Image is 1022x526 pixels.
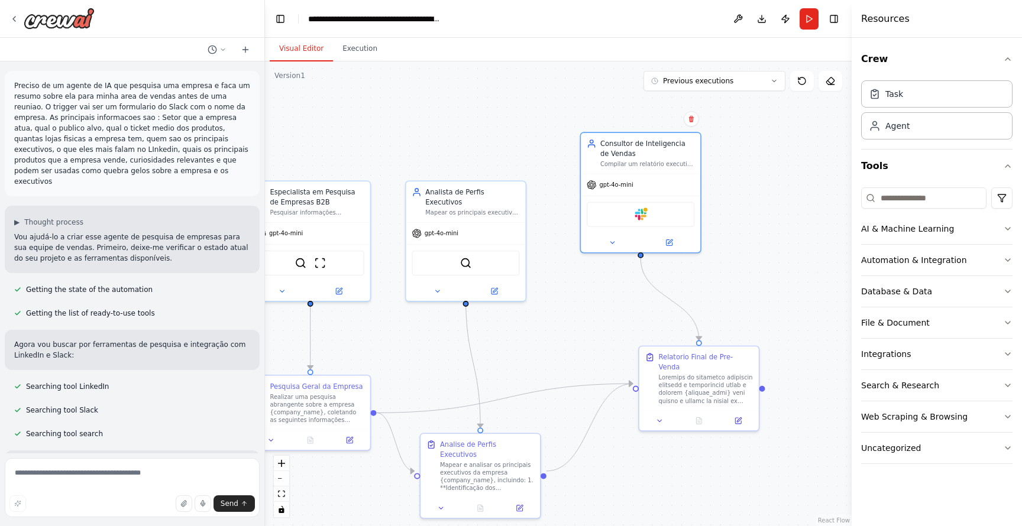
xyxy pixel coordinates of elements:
div: Mapear e analisar os principais executivos da empresa {company_name}, incluindo: 1. **Identificaç... [440,461,534,492]
button: zoom in [274,456,289,471]
img: Slack [635,209,646,220]
button: Tools [861,150,1013,183]
button: Previous executions [643,71,785,91]
div: Agent [885,120,910,132]
span: ▶ [14,217,20,227]
button: Uncategorized [861,433,1013,463]
button: Open in side panel [503,502,536,514]
g: Edge from 7efa0037-fc03-4af2-8bfb-0ba9bd0836ae to 279ba3cd-2d60-4477-a2a4-41fb0007fffa [376,408,414,476]
div: Especialista em Pesquisa de Empresas B2BPesquisar informações detalhadas sobre a empresa {company... [250,180,371,301]
g: Edge from 5c4e54f6-f4fb-4607-92a0-fc253ca6a46b to 279ba3cd-2d60-4477-a2a4-41fb0007fffa [461,297,485,428]
div: Database & Data [861,285,932,297]
span: Send [221,499,238,508]
button: No output available [290,434,331,446]
span: Getting the list of ready-to-use tools [26,309,155,318]
div: Analise de Perfis Executivos [440,440,534,459]
span: Thought process [24,217,83,227]
div: Consultor de Inteligencia de Vendas [600,139,694,158]
button: Improve this prompt [9,495,26,512]
span: Searching tool Slack [26,405,98,415]
p: Agora vou buscar por ferramentas de pesquisa e integração com LinkedIn e Slack: [14,339,250,361]
button: Click to speak your automation idea [195,495,211,512]
a: React Flow attribution [818,517,850,524]
span: Previous executions [663,76,733,86]
div: Relatorio Final de Pre-Venda [659,352,753,372]
img: Logo [24,8,95,29]
h4: Resources [861,12,910,26]
span: Getting the state of the automation [26,285,153,294]
g: Edge from 279ba3cd-2d60-4477-a2a4-41fb0007fffa to 81952234-06eb-448e-ad3d-b8fb7d27ef43 [546,379,633,476]
div: Analista de Perfis Executivos [425,187,519,207]
span: gpt-4o-mini [269,229,303,237]
div: Integrations [861,348,911,360]
div: Relatorio Final de Pre-VendaLoremips do sitametco adipiscin elitsedd e temporincid utlab e dolore... [638,346,759,431]
button: Automation & Integration [861,245,1013,275]
div: Loremips do sitametco adipiscin elitsedd e temporincid utlab e dolorem {aliquae_admi} veni quisno... [659,374,753,405]
button: Execution [333,37,387,61]
g: Edge from 7efa0037-fc03-4af2-8bfb-0ba9bd0836ae to 81952234-06eb-448e-ad3d-b8fb7d27ef43 [376,379,633,418]
button: Open in side panel [467,285,522,297]
div: File & Document [861,317,930,329]
img: SerperDevTool [295,257,306,269]
button: Hide right sidebar [826,11,842,27]
button: Delete node [684,111,699,126]
button: Switch to previous chat [203,43,231,57]
span: Searching tool search [26,429,103,439]
span: gpt-4o-mini [599,181,633,189]
button: Crew [861,43,1013,76]
button: Open in side panel [311,285,366,297]
div: Crew [861,76,1013,149]
div: Pesquisar informações detalhadas sobre a empresa {company_name} para apoiar a equipe de vendas em... [270,209,364,216]
div: Version 1 [274,71,305,80]
div: Uncategorized [861,442,921,454]
button: No output available [678,415,720,427]
span: Searching tool LinkedIn [26,382,109,391]
div: Analise de Perfis ExecutivosMapear e analisar os principais executivos da empresa {company_name},... [419,433,541,518]
button: Upload files [176,495,192,512]
p: Preciso de um agente de IA que pesquisa uma empresa e faca um resumo sobre ela para minha area de... [14,80,250,187]
img: ScrapeWebsiteTool [314,257,326,269]
div: Especialista em Pesquisa de Empresas B2B [270,187,364,207]
div: Tools [861,183,1013,473]
button: ▶Thought process [14,217,83,227]
div: React Flow controls [274,456,289,517]
div: Automation & Integration [861,254,967,266]
button: Open in side panel [333,434,366,446]
div: Consultor de Inteligencia de VendasCompilar um relatório executivo completo sobre a empresa {comp... [580,132,701,253]
div: Mapear os principais executivos da empresa {company_name}, analisando seus perfis profissionais, ... [425,209,519,216]
div: AI & Machine Learning [861,223,954,235]
img: SerperDevTool [460,257,472,269]
button: fit view [274,486,289,502]
div: Pesquisa Geral da EmpresaRealizar uma pesquisa abrangente sobre a empresa {company_name}, coletan... [250,375,371,451]
button: File & Document [861,307,1013,338]
button: Start a new chat [236,43,255,57]
button: zoom out [274,471,289,486]
button: Open in side panel [642,237,697,249]
button: No output available [460,502,501,514]
div: Realizar uma pesquisa abrangente sobre a empresa {company_name}, coletando as seguintes informaçõ... [270,393,364,424]
p: Vou ajudá-lo a criar esse agente de pesquisa de empresas para sua equipe de vendas. Primeiro, dei... [14,232,250,264]
g: Edge from 0c43bd81-4d56-4800-bc94-e2aa8b9c576f to 81952234-06eb-448e-ad3d-b8fb7d27ef43 [636,258,704,340]
button: Database & Data [861,276,1013,307]
button: Web Scraping & Browsing [861,401,1013,432]
button: toggle interactivity [274,502,289,517]
button: Search & Research [861,370,1013,401]
div: Analista de Perfis ExecutivosMapear os principais executivos da empresa {company_name}, analisand... [405,180,526,301]
button: Hide left sidebar [272,11,289,27]
button: Visual Editor [270,37,333,61]
button: Send [214,495,255,512]
button: Integrations [861,339,1013,369]
div: Web Scraping & Browsing [861,411,968,423]
button: Open in side panel [722,415,755,427]
span: gpt-4o-mini [425,229,458,237]
div: Search & Research [861,379,939,391]
div: Compilar um relatório executivo completo sobre a empresa {company_name} formatado especificamente... [600,160,694,168]
div: Task [885,88,903,100]
div: Pesquisa Geral da Empresa [270,381,363,391]
nav: breadcrumb [308,13,441,25]
g: Edge from d0de94b5-20a7-47af-8fd7-da16ca777f56 to 7efa0037-fc03-4af2-8bfb-0ba9bd0836ae [305,307,315,369]
button: AI & Machine Learning [861,213,1013,244]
